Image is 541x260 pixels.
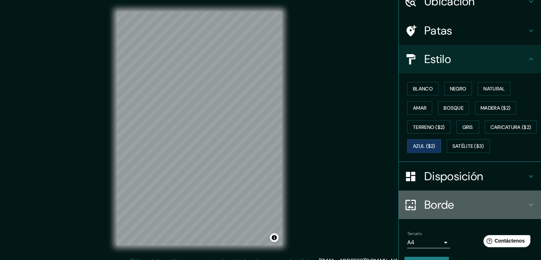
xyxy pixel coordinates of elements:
[444,105,463,111] font: Bosque
[483,85,505,92] font: Natural
[413,143,435,150] font: Azul ($2)
[478,82,510,95] button: Natural
[462,124,473,130] font: Gris
[485,120,537,134] button: Caricatura ($2)
[413,124,445,130] font: Terreno ($2)
[475,101,516,115] button: Madera ($2)
[407,120,451,134] button: Terreno ($2)
[407,139,441,153] button: Azul ($2)
[450,85,467,92] font: Negro
[424,169,483,184] font: Disposición
[399,45,541,73] div: Estilo
[444,82,472,95] button: Negro
[413,105,426,111] font: Amar
[407,231,422,236] font: Tamaño
[117,11,282,245] canvas: Mapa
[407,237,450,248] div: A4
[424,52,451,67] font: Estilo
[424,197,454,212] font: Borde
[413,85,433,92] font: Blanco
[490,124,531,130] font: Caricatura ($2)
[407,239,414,246] font: A4
[399,191,541,219] div: Borde
[481,105,510,111] font: Madera ($2)
[424,23,452,38] font: Patas
[438,101,469,115] button: Bosque
[447,139,490,153] button: Satélite ($3)
[270,233,279,242] button: Activar o desactivar atribución
[407,101,432,115] button: Amar
[407,82,439,95] button: Blanco
[452,143,484,150] font: Satélite ($3)
[478,232,533,252] iframe: Lanzador de widgets de ayuda
[456,120,479,134] button: Gris
[399,16,541,45] div: Patas
[399,162,541,191] div: Disposición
